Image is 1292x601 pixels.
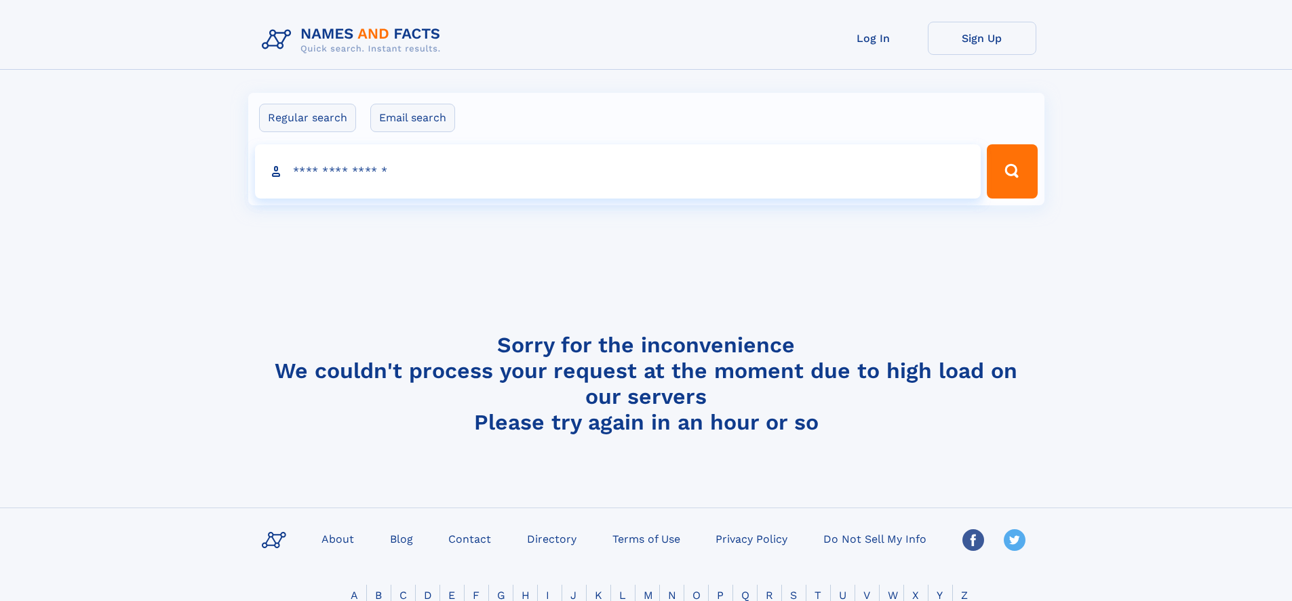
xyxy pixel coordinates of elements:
a: Privacy Policy [710,529,793,548]
a: Sign Up [928,22,1036,55]
label: Regular search [259,104,356,132]
a: Do Not Sell My Info [818,529,932,548]
label: Email search [370,104,455,132]
a: Directory [522,529,582,548]
a: Log In [819,22,928,55]
a: Contact [443,529,496,548]
h4: Sorry for the inconvenience We couldn't process your request at the moment due to high load on ou... [256,332,1036,435]
img: Twitter [1004,529,1025,551]
a: Terms of Use [607,529,686,548]
button: Search Button [987,144,1037,199]
img: Facebook [962,529,984,551]
img: Logo Names and Facts [256,22,452,58]
a: Blog [385,529,418,548]
a: About [316,529,359,548]
input: search input [255,144,981,199]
